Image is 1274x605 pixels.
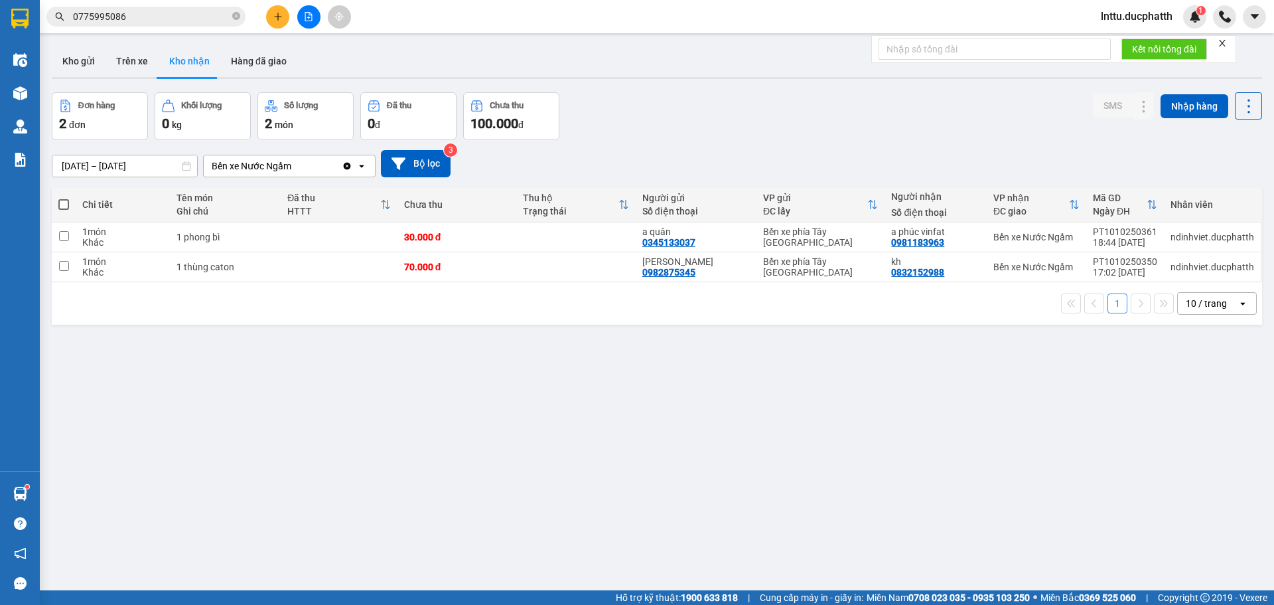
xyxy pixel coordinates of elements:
[1090,8,1183,25] span: lnttu.ducphatth
[1079,592,1136,603] strong: 0369 525 060
[763,256,878,278] div: Bến xe phía Tây [GEOGRAPHIC_DATA]
[1093,226,1157,237] div: PT1010250361
[13,153,27,167] img: solution-icon
[1033,595,1037,600] span: ⚪️
[328,5,351,29] button: aim
[763,193,867,203] div: VP gửi
[287,193,380,203] div: Đã thu
[1249,11,1261,23] span: caret-down
[891,207,980,218] div: Số điện thoại
[287,206,380,216] div: HTTT
[908,592,1030,603] strong: 0708 023 035 - 0935 103 250
[297,5,320,29] button: file-add
[523,193,618,203] div: Thu hộ
[1198,6,1203,15] span: 1
[14,577,27,590] span: message
[642,256,750,267] div: anh Lâm
[52,92,148,140] button: Đơn hàng2đơn
[381,150,451,177] button: Bộ lọc
[1121,39,1207,60] button: Kết nối tổng đài
[763,206,867,216] div: ĐC lấy
[177,232,275,242] div: 1 phong bì
[172,120,182,130] span: kg
[73,9,230,24] input: Tìm tên, số ĐT hoặc mã đơn
[368,116,375,131] span: 0
[760,590,863,605] span: Cung cấp máy in - giấy in:
[220,45,297,77] button: Hàng đã giao
[266,5,289,29] button: plus
[1132,42,1196,56] span: Kết nối tổng đài
[523,206,618,216] div: Trạng thái
[273,12,283,21] span: plus
[14,517,27,530] span: question-circle
[82,199,163,210] div: Chi tiết
[1093,267,1157,278] div: 17:02 [DATE]
[387,101,411,110] div: Đã thu
[11,9,29,29] img: logo-vxr
[891,226,980,237] div: a phúc vinfat
[52,45,106,77] button: Kho gửi
[69,120,86,130] span: đơn
[891,191,980,202] div: Người nhận
[993,193,1069,203] div: VP nhận
[281,187,397,222] th: Toggle SortBy
[1243,5,1266,29] button: caret-down
[1086,187,1164,222] th: Toggle SortBy
[470,116,518,131] span: 100.000
[404,232,510,242] div: 30.000 đ
[404,199,510,210] div: Chưa thu
[13,53,27,67] img: warehouse-icon
[342,161,352,171] svg: Clear value
[681,592,738,603] strong: 1900 633 818
[1196,6,1206,15] sup: 1
[159,45,220,77] button: Kho nhận
[82,267,163,278] div: Khác
[82,237,163,248] div: Khác
[518,120,524,130] span: đ
[181,101,222,110] div: Khối lượng
[642,237,695,248] div: 0345133037
[1093,94,1133,118] button: SMS
[257,92,354,140] button: Số lượng2món
[13,487,27,501] img: warehouse-icon
[106,45,159,77] button: Trên xe
[293,159,294,173] input: Selected Bến xe Nước Ngầm.
[275,120,293,130] span: món
[987,187,1086,222] th: Toggle SortBy
[52,155,197,177] input: Select a date range.
[59,116,66,131] span: 2
[891,267,944,278] div: 0832152988
[404,262,510,272] div: 70.000 đ
[82,226,163,237] div: 1 món
[642,226,750,237] div: a quân
[1093,193,1147,203] div: Mã GD
[879,39,1111,60] input: Nhập số tổng đài
[334,12,344,21] span: aim
[1170,262,1254,272] div: ndinhviet.ducphatth
[1186,297,1227,310] div: 10 / trang
[82,256,163,267] div: 1 món
[177,193,275,203] div: Tên món
[212,159,291,173] div: Bến xe Nước Ngầm
[516,187,635,222] th: Toggle SortBy
[177,262,275,272] div: 1 thùng caton
[155,92,251,140] button: Khối lượng0kg
[642,267,695,278] div: 0982875345
[891,237,944,248] div: 0981183963
[993,232,1080,242] div: Bến xe Nước Ngầm
[78,101,115,110] div: Đơn hàng
[1107,294,1127,313] button: 1
[14,547,27,560] span: notification
[25,485,29,489] sup: 1
[1170,232,1254,242] div: ndinhviet.ducphatth
[360,92,457,140] button: Đã thu0đ
[891,256,980,267] div: kh
[490,101,524,110] div: Chưa thu
[13,120,27,133] img: warehouse-icon
[284,101,318,110] div: Số lượng
[1189,11,1201,23] img: icon-new-feature
[356,161,367,171] svg: open
[1161,94,1228,118] button: Nhập hàng
[993,206,1069,216] div: ĐC giao
[13,86,27,100] img: warehouse-icon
